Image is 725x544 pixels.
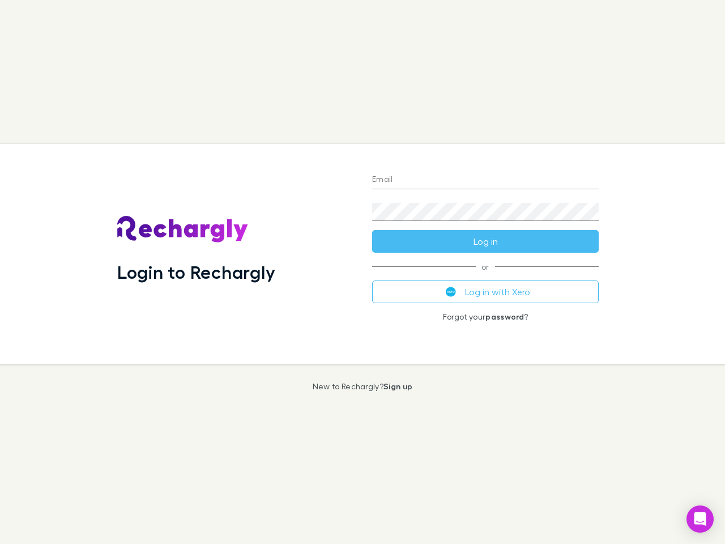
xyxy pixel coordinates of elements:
div: Open Intercom Messenger [686,505,714,533]
button: Log in with Xero [372,280,599,303]
h1: Login to Rechargly [117,261,275,283]
button: Log in [372,230,599,253]
span: or [372,266,599,267]
a: Sign up [383,381,412,391]
p: Forgot your ? [372,312,599,321]
a: password [485,312,524,321]
p: New to Rechargly? [313,382,413,391]
img: Rechargly's Logo [117,216,249,243]
img: Xero's logo [446,287,456,297]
